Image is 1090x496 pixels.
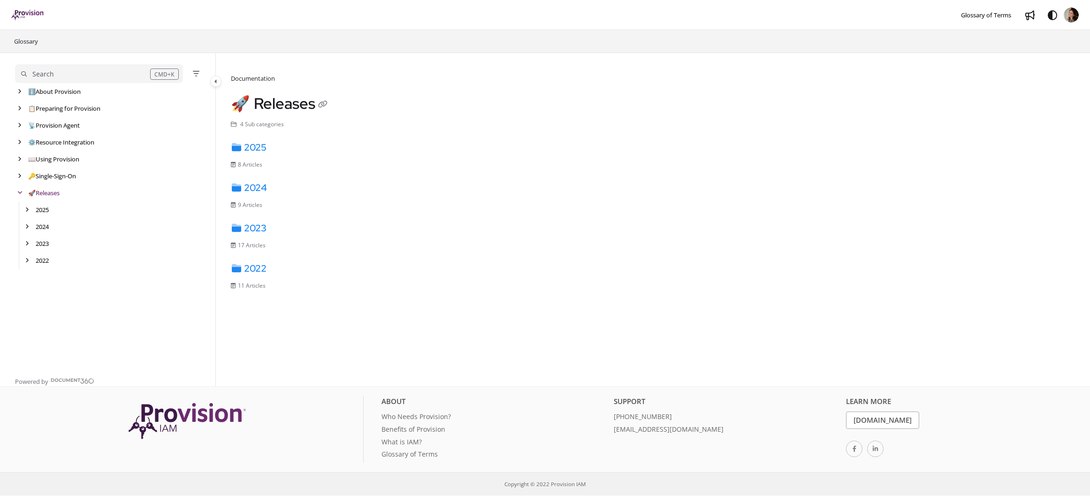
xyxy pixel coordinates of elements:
a: Glossary of Terms [381,449,607,462]
div: arrow [15,121,24,130]
button: Copy link of Releases [315,98,330,113]
a: Single-Sign-On [28,171,76,181]
div: arrow [15,138,24,147]
a: Who Needs Provision? [381,412,607,424]
a: Provision Agent [28,121,80,130]
a: Glossary [13,36,39,47]
span: Powered by [15,377,48,386]
span: 🚀 [28,189,36,197]
a: Using Provision [28,154,79,164]
a: What is IAM? [381,437,607,450]
a: 2023 [231,222,267,234]
a: Whats new [1022,8,1037,23]
a: 2024 [231,182,267,194]
img: brand logo [11,10,45,20]
li: 9 Articles [231,201,269,209]
div: arrow [23,239,32,248]
div: Learn More [846,396,1071,412]
button: Search [15,64,183,83]
li: 11 Articles [231,282,273,290]
div: arrow [15,104,24,113]
span: 🚀 [231,93,250,114]
div: arrow [23,206,32,214]
div: Support [614,396,839,412]
a: 2022 [36,256,49,265]
a: 2025 [231,141,267,153]
button: Theme options [1045,8,1060,23]
span: 🔑 [28,172,36,180]
div: arrow [23,222,32,231]
li: 4 Sub categories [231,120,284,129]
span: 📡 [28,121,36,130]
span: Documentation [231,74,275,83]
a: Releases [28,188,60,198]
div: arrow [15,87,24,96]
a: 2023 [36,239,49,248]
span: ℹ️ [28,87,36,96]
a: Project logo [11,10,45,21]
button: Filter [191,68,202,79]
a: About Provision [28,87,81,96]
li: 17 Articles [231,241,273,250]
img: lkanen@provisioniam.com [1064,8,1079,23]
img: Document360 [51,378,94,384]
a: Benefits of Provision [381,424,607,437]
div: Search [32,69,54,79]
li: 8 Articles [231,160,269,169]
div: CMD+K [150,69,179,80]
div: About [381,396,607,412]
div: arrow [15,155,24,164]
span: 📋 [28,104,36,113]
a: [DOMAIN_NAME] [846,412,919,429]
button: Category toggle [210,76,221,87]
img: Provision IAM Onboarding Platform [129,403,246,439]
h1: Releases [231,94,330,113]
span: 📖 [28,155,36,163]
a: Resource Integration [28,137,94,147]
a: Powered by Document360 - opens in a new tab [15,375,94,386]
a: 2022 [231,262,267,275]
a: 2025 [36,205,49,214]
span: Glossary of Terms [961,11,1011,19]
a: 2024 [36,222,49,231]
div: arrow [23,256,32,265]
a: [EMAIL_ADDRESS][DOMAIN_NAME] [614,424,839,437]
a: Preparing for Provision [28,104,100,113]
span: ⚙️ [28,138,36,146]
a: [PHONE_NUMBER] [614,412,839,424]
div: arrow [15,189,24,198]
div: arrow [15,172,24,181]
